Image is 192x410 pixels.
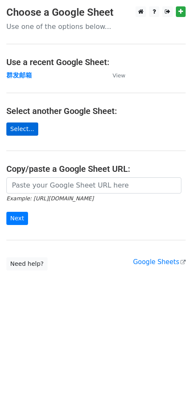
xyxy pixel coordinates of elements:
[6,164,186,174] h4: Copy/paste a Google Sheet URL:
[6,212,28,225] input: Next
[6,195,93,202] small: Example: [URL][DOMAIN_NAME]
[113,72,125,79] small: View
[6,122,38,136] a: Select...
[6,177,181,194] input: Paste your Google Sheet URL here
[104,71,125,79] a: View
[6,22,186,31] p: Use one of the options below...
[6,6,186,19] h3: Choose a Google Sheet
[6,57,186,67] h4: Use a recent Google Sheet:
[6,106,186,116] h4: Select another Google Sheet:
[133,258,186,266] a: Google Sheets
[6,257,48,270] a: Need help?
[6,71,32,79] a: 群发邮箱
